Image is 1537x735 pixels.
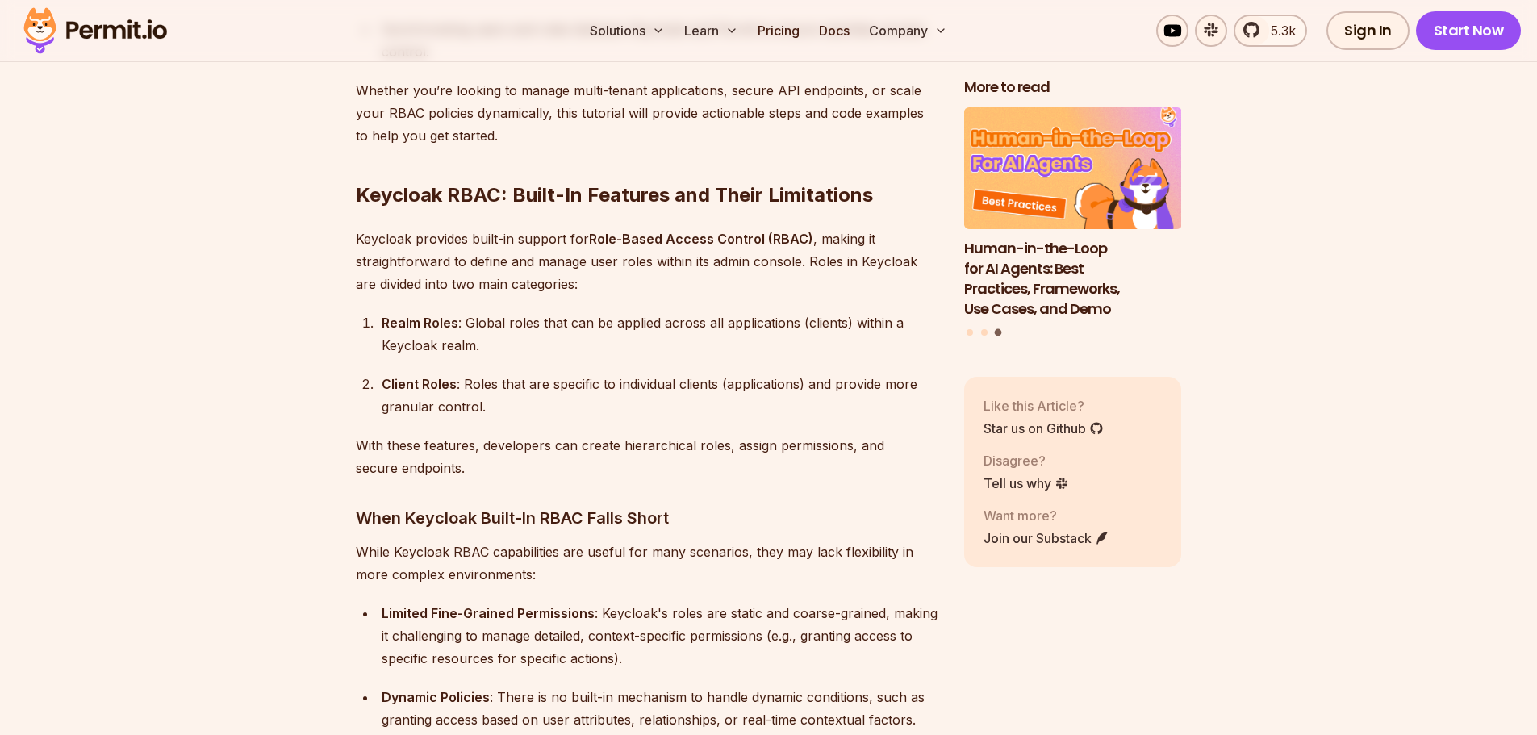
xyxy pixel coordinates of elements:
a: Human-in-the-Loop for AI Agents: Best Practices, Frameworks, Use Cases, and DemoHuman-in-the-Loop... [964,107,1182,319]
p: Want more? [984,506,1109,525]
a: Tell us why [984,474,1069,493]
p: Disagree? [984,451,1069,470]
a: Start Now [1416,11,1522,50]
strong: Realm Roles [382,315,458,331]
strong: Role-Based Access Control (RBAC) [589,231,813,247]
button: Learn [678,15,745,47]
p: Whether you’re looking to manage multi-tenant applications, secure API endpoints, or scale your R... [356,79,938,147]
a: Star us on Github [984,419,1104,438]
button: Go to slide 2 [981,329,988,336]
a: Docs [812,15,856,47]
h3: When Keycloak Built-In RBAC Falls Short [356,505,938,531]
h3: Human-in-the-Loop for AI Agents: Best Practices, Frameworks, Use Cases, and Demo [964,239,1182,319]
div: : Keycloak's roles are static and coarse-grained, making it challenging to manage detailed, conte... [382,602,938,670]
div: : Global roles that can be applied across all applications (clients) within a Keycloak realm. [382,311,938,357]
p: Like this Article? [984,396,1104,416]
a: Sign In [1326,11,1410,50]
p: While Keycloak RBAC capabilities are useful for many scenarios, they may lack flexibility in more... [356,541,938,586]
span: 5.3k [1261,21,1296,40]
a: Join our Substack [984,528,1109,548]
button: Solutions [583,15,671,47]
h2: Keycloak RBAC: Built-In Features and Their Limitations [356,118,938,208]
p: With these features, developers can create hierarchical roles, assign permissions, and secure end... [356,434,938,479]
div: : Roles that are specific to individual clients (applications) and provide more granular control. [382,373,938,418]
p: Keycloak provides built-in support for , making it straightforward to define and manage user role... [356,228,938,295]
strong: Client Roles [382,376,457,392]
button: Company [862,15,954,47]
h2: More to read [964,77,1182,98]
div: : There is no built-in mechanism to handle dynamic conditions, such as granting access based on u... [382,686,938,731]
img: Permit logo [16,3,174,58]
button: Go to slide 1 [967,329,973,336]
li: 3 of 3 [964,107,1182,319]
strong: Dynamic Policies [382,689,490,705]
strong: Limited Fine-Grained Permissions [382,605,595,621]
img: Human-in-the-Loop for AI Agents: Best Practices, Frameworks, Use Cases, and Demo [964,107,1182,230]
a: 5.3k [1234,15,1307,47]
a: Pricing [751,15,806,47]
div: Posts [964,107,1182,339]
button: Go to slide 3 [995,329,1002,336]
